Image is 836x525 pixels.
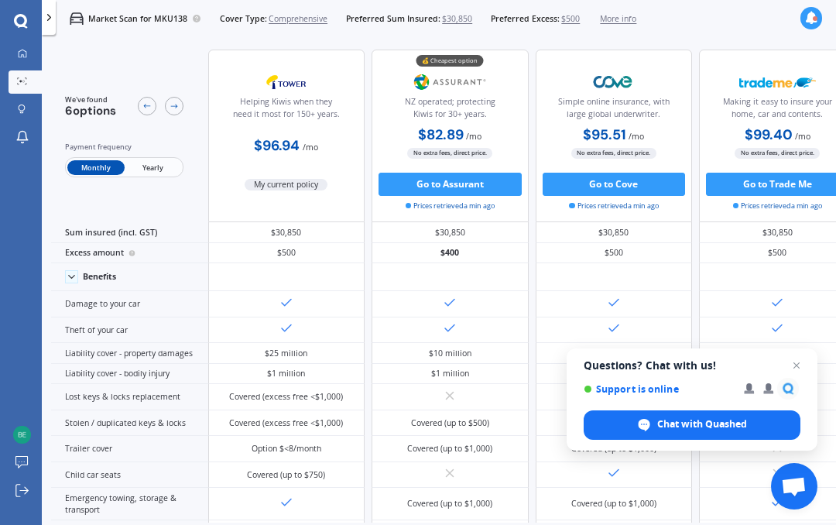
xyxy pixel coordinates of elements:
div: Covered (up to $500) [411,417,489,429]
div: Theft of your car [51,317,208,344]
div: Lost keys & locks replacement [51,384,208,410]
span: Prices retrieved a min ago [569,201,659,211]
div: Option $<8/month [252,443,321,455]
span: Support is online [584,383,733,395]
span: / mo [629,131,644,142]
span: Preferred Excess: [491,13,560,25]
span: Questions? Chat with us! [584,359,800,372]
div: Simple online insurance, with large global underwriter. [546,96,683,125]
div: Covered (up to $1,000) [407,498,492,510]
img: Cove.webp [575,67,652,96]
div: $1 million [431,368,469,379]
div: Payment frequency [65,141,183,153]
div: $1 million [267,368,305,379]
span: Prices retrieved a min ago [406,201,495,211]
button: Go to Assurant [379,173,522,196]
div: Helping Kiwis when they need it most for 150+ years. [218,96,355,125]
span: No extra fees, direct price. [407,148,492,159]
span: Chat with Quashed [657,417,747,431]
b: $96.94 [254,136,300,155]
div: $25 million [265,348,307,359]
div: Trailer cover [51,436,208,462]
span: 6 options [65,103,116,118]
span: Comprehensive [269,13,327,25]
div: $20 million [592,348,635,359]
img: Trademe.webp [739,67,816,96]
div: Covered (up to $1,000) [407,443,492,455]
span: Cover Type: [220,13,267,25]
span: Monthly [67,160,124,176]
button: Go to Cove [543,173,686,196]
div: Emergency towing, storage & transport [51,488,208,520]
span: No extra fees, direct price. [571,148,656,159]
img: Assurant.png [412,67,488,96]
span: $30,850 [442,13,472,25]
b: $95.51 [583,125,626,144]
div: $400 [372,243,529,264]
div: Covered (excess free <$1,000) [229,417,343,429]
span: We've found [65,94,116,105]
span: My current policy [245,179,327,190]
div: $500 [208,243,365,264]
span: $500 [561,13,580,25]
div: $30,850 [372,222,529,243]
div: $20 million [756,348,799,359]
div: Covered (up to $750) [247,469,325,481]
a: Open chat [771,463,817,510]
div: Child car seats [51,462,208,489]
div: $500 [536,243,693,264]
div: NZ operated; protecting Kiwis for 30+ years. [382,96,519,125]
div: 💰 Cheapest option [416,55,484,67]
p: Market Scan for MKU138 [88,13,187,25]
div: $30,850 [208,222,365,243]
img: Tower.webp [248,67,324,96]
div: $10 million [429,348,471,359]
b: $82.89 [418,125,464,144]
span: Yearly [125,160,181,176]
span: Preferred Sum Insured: [346,13,440,25]
span: / mo [795,131,810,142]
span: More info [600,13,636,25]
div: $30,850 [536,222,693,243]
div: Excess amount [51,243,208,264]
b: $99.40 [745,125,793,144]
span: Chat with Quashed [584,410,800,440]
div: Stolen / duplicated keys & locks [51,410,208,437]
div: Liability cover - property damages [51,343,208,364]
div: Liability cover - bodily injury [51,364,208,385]
span: / mo [466,131,481,142]
span: Prices retrieved a min ago [733,201,823,211]
div: Covered (excess free <$1,000) [229,391,343,403]
div: Damage to your car [51,291,208,317]
img: ba461b6be325bf432c5824ea7c68e536 [13,426,31,444]
div: Benefits [83,272,116,282]
span: No extra fees, direct price. [735,148,820,159]
div: Sum insured (incl. GST) [51,222,208,243]
div: Covered (up to $1,000) [571,498,656,510]
img: car.f15378c7a67c060ca3f3.svg [70,12,84,26]
span: / mo [303,142,318,153]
